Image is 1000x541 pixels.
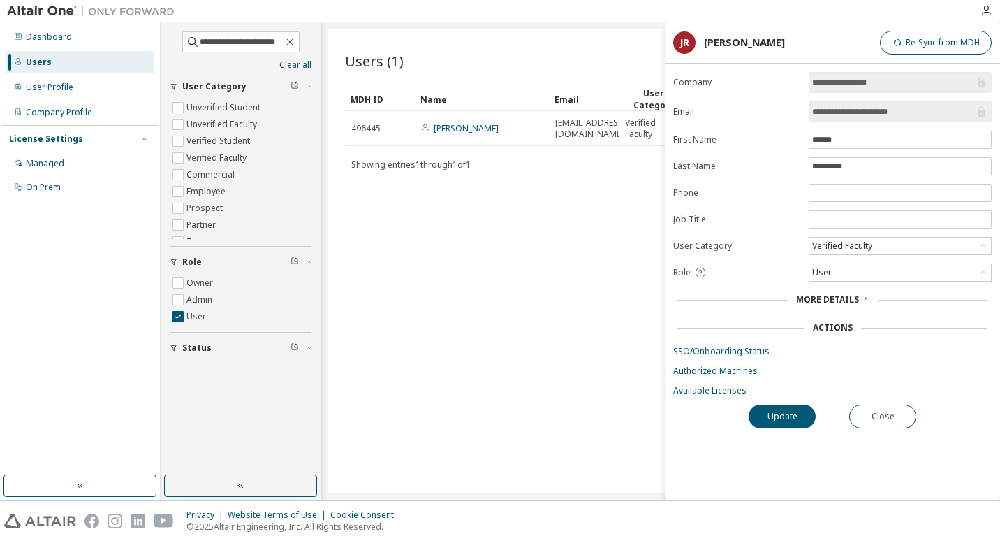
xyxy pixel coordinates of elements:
a: Authorized Machines [673,366,992,377]
img: instagram.svg [108,514,122,528]
label: Job Title [673,214,800,225]
span: [EMAIL_ADDRESS][DOMAIN_NAME] [555,117,626,140]
button: Role [170,247,311,277]
span: Status [182,342,212,354]
label: User Category [673,240,800,252]
label: Commercial [186,166,237,183]
div: Cookie Consent [330,510,402,521]
button: User Category [170,71,311,102]
label: Company [673,77,800,88]
div: Privacy [186,510,228,521]
div: On Prem [26,182,61,193]
div: User [809,264,991,281]
img: altair_logo.svg [4,514,76,528]
label: Email [673,106,800,117]
div: User [810,265,834,280]
div: Website Terms of Use [228,510,330,521]
img: facebook.svg [84,514,99,528]
a: Clear all [170,59,311,71]
div: Dashboard [26,31,72,43]
label: Verified Faculty [186,150,249,166]
div: Actions [813,322,853,333]
label: Partner [186,217,219,233]
button: Update [749,405,816,428]
div: Verified Faculty [809,238,991,254]
div: Name [420,88,543,110]
img: youtube.svg [154,514,174,528]
div: User Profile [26,82,73,93]
button: Close [849,405,916,428]
label: Phone [673,187,800,199]
div: Company Profile [26,107,92,118]
img: linkedin.svg [131,514,145,528]
label: Trial [186,233,207,250]
a: [PERSON_NAME] [434,122,499,134]
span: Clear filter [291,257,299,268]
div: User Category [624,87,683,111]
label: Verified Student [186,133,253,150]
div: Verified Faculty [810,238,874,254]
span: Role [182,257,202,268]
a: Available Licenses [673,385,992,396]
label: First Name [673,134,800,145]
span: Clear filter [291,342,299,354]
label: Prospect [186,200,226,217]
div: [PERSON_NAME] [704,37,785,48]
span: More Details [796,294,859,305]
button: Re-Sync from MDH [880,31,992,55]
label: User [186,308,209,325]
img: Altair One [7,4,182,18]
span: Verified Faculty [625,117,682,140]
a: SSO/Onboarding Status [673,346,992,357]
label: Employee [186,183,228,200]
label: Admin [186,291,215,308]
span: Role [673,267,691,278]
span: Users (1) [345,51,404,71]
label: Unverified Student [186,99,263,116]
label: Last Name [673,161,800,172]
div: MDH ID [351,88,409,110]
label: Unverified Faculty [186,116,260,133]
p: © 2025 Altair Engineering, Inc. All Rights Reserved. [186,521,402,533]
div: JR [673,31,696,54]
div: Email [554,88,613,110]
label: Owner [186,275,216,291]
span: 496445 [351,123,381,134]
span: Showing entries 1 through 1 of 1 [351,159,471,171]
div: Users [26,57,52,68]
button: Status [170,333,311,363]
span: User Category [182,81,247,92]
div: Managed [26,158,64,169]
div: License Settings [9,134,83,145]
span: Clear filter [291,81,299,92]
